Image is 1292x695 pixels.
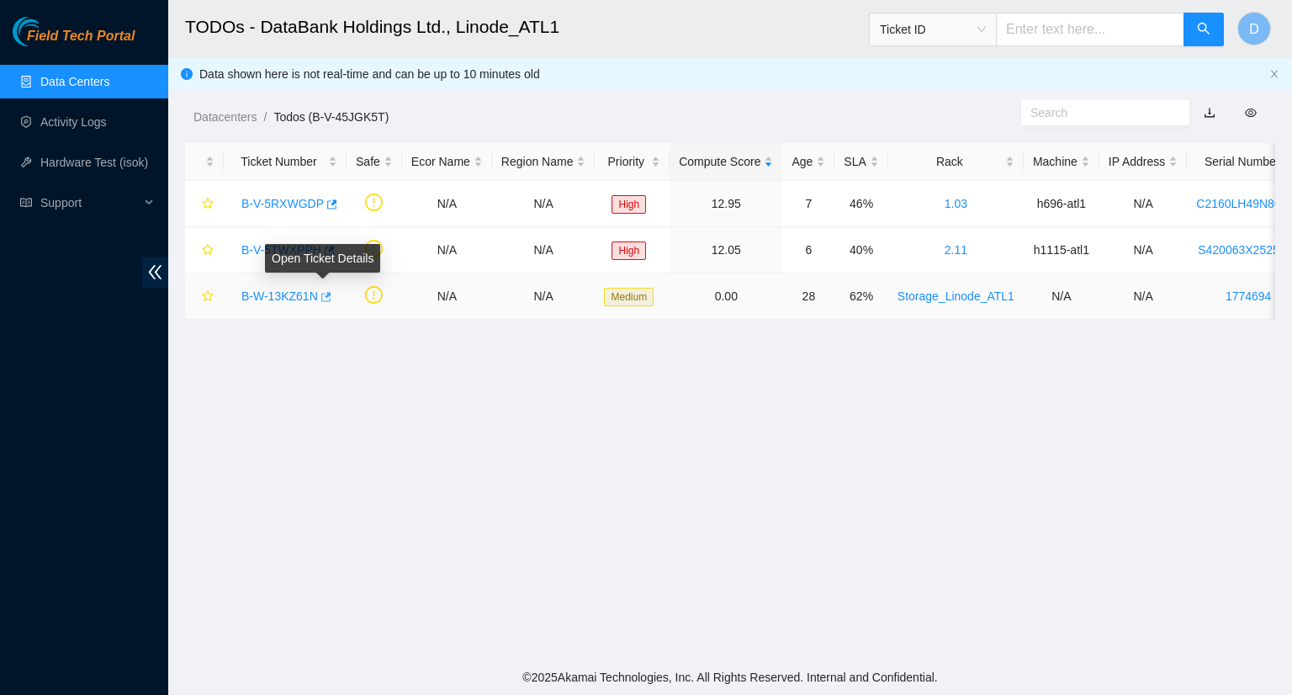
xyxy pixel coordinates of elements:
span: star [202,290,214,304]
span: High [612,241,646,260]
span: exclamation-circle [365,286,383,304]
a: Akamai TechnologiesField Tech Portal [13,30,135,52]
a: 1774694 [1226,289,1272,303]
td: 46% [834,181,887,227]
a: B-V-5TWXPPH [241,243,321,257]
span: Ticket ID [880,17,986,42]
a: Activity Logs [40,115,107,129]
td: N/A [492,181,596,227]
button: search [1183,13,1224,46]
span: eye [1245,107,1257,119]
button: star [194,190,214,217]
span: exclamation-circle [365,194,383,211]
span: star [202,244,214,257]
span: High [612,195,646,214]
span: double-left [142,257,168,288]
a: B-W-13KZ61N [241,289,318,303]
a: Storage_Linode_ATL1 [898,289,1014,303]
td: 28 [782,273,834,320]
span: exclamation-circle [365,240,383,257]
td: N/A [1099,227,1187,273]
td: h696-atl1 [1024,181,1099,227]
a: B-V-5RXWGDP [241,197,324,210]
span: / [263,110,267,124]
td: N/A [1024,273,1099,320]
button: close [1269,69,1279,80]
a: download [1204,106,1215,119]
td: 0.00 [670,273,782,320]
a: Todos (B-V-45JGK5T) [273,110,389,124]
button: download [1191,99,1228,126]
td: N/A [402,273,492,320]
td: N/A [402,181,492,227]
td: 7 [782,181,834,227]
a: Hardware Test (isok) [40,156,148,169]
img: Akamai Technologies [13,17,85,46]
td: N/A [402,227,492,273]
span: Medium [604,288,654,306]
input: Search [1030,103,1167,122]
a: Datacenters [193,110,257,124]
button: D [1237,12,1271,45]
footer: © 2025 Akamai Technologies, Inc. All Rights Reserved. Internal and Confidential. [168,660,1292,695]
td: N/A [492,273,596,320]
td: 12.95 [670,181,782,227]
td: 12.05 [670,227,782,273]
a: Data Centers [40,75,109,88]
a: 1.03 [945,197,967,210]
span: D [1249,19,1259,40]
span: Field Tech Portal [27,29,135,45]
td: 6 [782,227,834,273]
td: N/A [1099,181,1187,227]
a: 2.11 [945,243,967,257]
span: Support [40,186,140,220]
button: star [194,236,214,263]
button: star [194,283,214,310]
td: 40% [834,227,887,273]
input: Enter text here... [996,13,1184,46]
span: read [20,197,32,209]
td: N/A [492,227,596,273]
td: N/A [1099,273,1187,320]
span: star [202,198,214,211]
span: search [1197,22,1210,38]
td: 62% [834,273,887,320]
td: h1115-atl1 [1024,227,1099,273]
div: Open Ticket Details [265,244,380,273]
span: close [1269,69,1279,79]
